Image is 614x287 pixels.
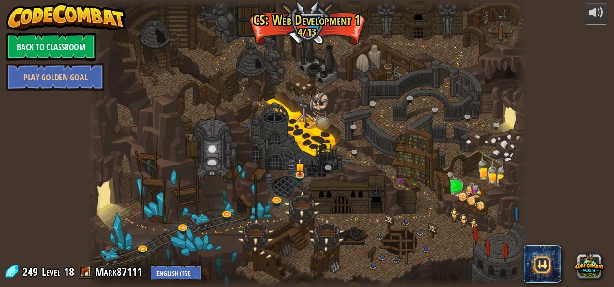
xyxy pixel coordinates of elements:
a: Back to Classroom [6,33,96,61]
img: CodeCombat - Learn how to code by playing a game [6,3,126,31]
button: Adjust volume [584,3,608,25]
span: 18 [64,264,74,279]
img: level-banner-started.png [295,158,305,175]
a: Mark87111 [95,264,145,279]
span: 249 [22,264,41,279]
a: Play Golden Goal [6,63,104,91]
span: Level [42,264,60,280]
